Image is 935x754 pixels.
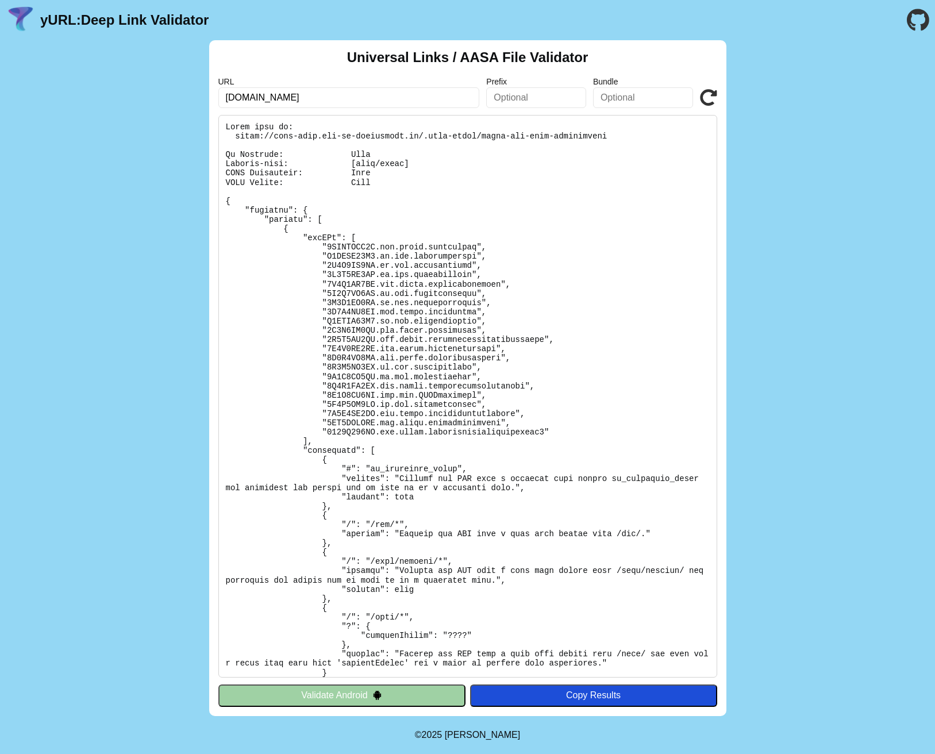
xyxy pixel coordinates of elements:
[6,5,36,35] img: yURL Logo
[218,684,465,706] button: Validate Android
[218,87,480,108] input: Required
[218,77,480,86] label: URL
[593,77,693,86] label: Bundle
[372,690,382,700] img: droidIcon.svg
[486,87,586,108] input: Optional
[218,115,717,678] pre: Lorem ipsu do: sitam://cons-adip.eli-se-doeiusmodt.in/.utla-etdol/magna-ali-enim-adminimveni Qu N...
[486,77,586,86] label: Prefix
[40,12,209,28] a: yURL:Deep Link Validator
[445,730,521,740] a: Michael Ibragimchayev's Personal Site
[593,87,693,108] input: Optional
[422,730,443,740] span: 2025
[476,690,711,701] div: Copy Results
[415,716,520,754] footer: ©
[347,49,588,66] h2: Universal Links / AASA File Validator
[470,684,717,706] button: Copy Results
